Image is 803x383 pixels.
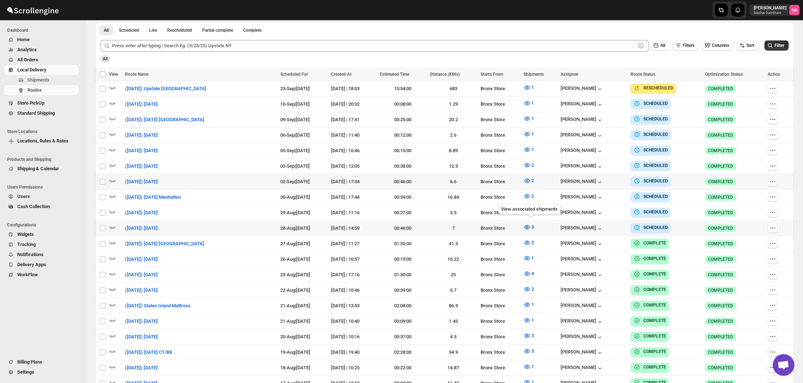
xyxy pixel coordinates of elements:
span: Rescheduled [167,27,192,33]
button: 1 [519,314,538,326]
b: COMPLETE [643,303,666,308]
div: [PERSON_NAME] [561,334,603,341]
div: Bronx Store [481,194,519,201]
span: COMPLETED [708,86,733,92]
div: 00:19:00 [380,256,426,263]
div: Bronx Store [481,101,519,108]
div: [DATE] | 20:32 [331,101,375,108]
button: ([DATE]) [DATE] [121,362,162,374]
button: [PERSON_NAME] [561,210,603,217]
span: COMPLETED [708,117,733,123]
div: [DATE] | 10:57 [331,256,375,263]
b: SCHEDULED [643,194,668,199]
div: 16.84 [430,194,476,201]
div: 20.2 [430,116,476,123]
span: Users [17,194,30,199]
div: 00:27:00 [380,209,426,216]
button: [PERSON_NAME] [561,225,603,232]
div: 00:46:00 [380,225,426,232]
span: 3 [531,348,534,354]
span: 2 [531,178,534,183]
button: ([DATE]) [DATE] [GEOGRAPHIC_DATA] [121,114,209,126]
b: COMPLETE [643,272,666,277]
button: COMPLETE [633,364,666,371]
b: RESCHEDULED [643,85,673,91]
button: ([DATE]) [DATE] [121,285,162,296]
button: Filter [764,40,789,50]
button: Routes [4,85,79,95]
span: 2 [531,240,534,245]
span: 2 [531,286,534,292]
div: [PERSON_NAME] [561,179,603,186]
button: ([DATE]) [DATE] [121,129,162,141]
div: Bronx Store [481,240,519,247]
button: COMPLETE [633,255,666,262]
button: 1 [519,82,538,93]
span: Estimated Time [380,72,409,77]
button: 1 [519,299,538,311]
button: SCHEDULED [633,115,668,123]
b: COMPLETE [643,318,666,323]
span: Settings [17,369,34,375]
span: 1 [531,302,534,307]
div: [PERSON_NAME] [561,132,603,139]
button: 1 [519,97,538,109]
button: Home [4,35,79,45]
span: ([DATE]) [DATE] [GEOGRAPHIC_DATA] [125,240,204,247]
button: Analytics [4,45,79,55]
button: COMPLETE [633,301,666,309]
button: Columns [702,40,733,50]
div: 1.29 [430,101,476,108]
span: 03-Sep | [DATE] [280,163,310,169]
button: COMPLETE [633,239,666,247]
div: 00:38:00 [380,163,426,170]
span: 1 [531,147,534,152]
div: [PERSON_NAME] [561,318,603,325]
span: Optimization Status [705,72,743,77]
span: Store PickUp [17,100,44,106]
span: 05-Sep | [DATE] [280,148,310,153]
span: COMPLETED [708,241,733,247]
span: 28-Aug | [DATE] [280,225,310,231]
div: [PERSON_NAME] [561,163,603,170]
button: 1 [519,361,538,373]
button: ([DATE]) [DATE] [121,98,162,110]
div: 2.6 [430,132,476,139]
div: [PERSON_NAME] [561,85,603,93]
button: 3 [519,345,538,357]
button: WorkFlow [4,270,79,280]
span: ([DATE]) [DATE] [GEOGRAPHIC_DATA] [125,116,204,123]
b: SCHEDULED [643,210,668,215]
div: Bronx Store [481,116,519,123]
span: ([DATE]) [DATE] [125,318,158,325]
span: WorkFlow [17,272,38,277]
span: 23-Sep | [DATE] [280,86,310,91]
span: Products and Shipping [7,157,81,162]
button: ([DATE]) [DATE] Manhatten [121,191,185,203]
span: ([DATE]) [DATE] [125,364,158,371]
span: Created At [331,72,351,77]
button: Billing Plans [4,357,79,367]
div: [PERSON_NAME] [561,287,603,294]
span: COMPLETED [708,210,733,216]
b: COMPLETE [643,241,666,246]
button: Settings [4,367,79,377]
button: 1 [519,144,538,155]
button: Filters [673,40,699,50]
button: SCHEDULED [633,177,668,185]
div: [DATE] | 16:46 [331,147,375,154]
span: Partial complete [202,27,233,33]
span: Billing Plans [17,359,42,365]
button: 2 [519,159,538,171]
button: ([DATE]) [DATE] [121,254,162,265]
div: 12.5 [430,163,476,170]
button: Shipping & Calendar [4,164,79,174]
input: Press enter after typing | Search Eg. (9/23/25) Upstate NY [112,40,636,52]
div: 3.5 [430,209,476,216]
span: COMPLETED [708,101,733,107]
button: ([DATE]) [DATE] [121,207,162,219]
button: Locations, Rules & Rates [4,136,79,146]
b: SCHEDULED [643,132,668,137]
button: ([DATE]) Staten Island Mattress [121,300,195,312]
